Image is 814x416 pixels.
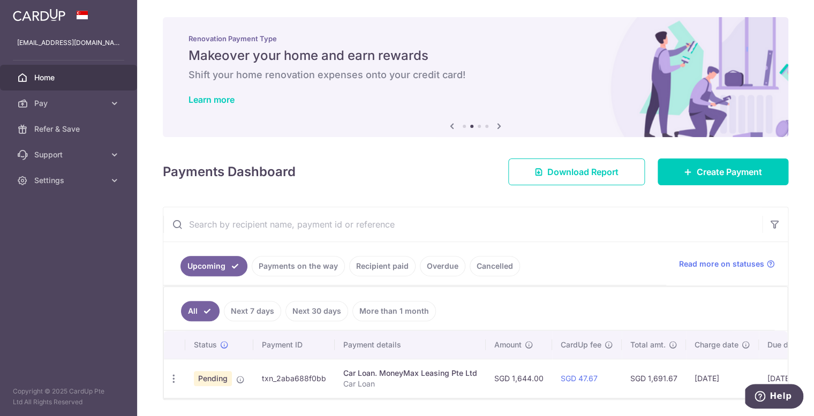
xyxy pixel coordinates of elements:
[622,359,686,398] td: SGD 1,691.67
[252,256,345,276] a: Payments on the way
[547,165,619,178] span: Download Report
[34,98,105,109] span: Pay
[697,165,762,178] span: Create Payment
[34,124,105,134] span: Refer & Save
[194,339,217,350] span: Status
[420,256,465,276] a: Overdue
[658,158,788,185] a: Create Payment
[163,17,788,137] img: Renovation banner
[163,162,296,181] h4: Payments Dashboard
[745,384,803,411] iframe: Opens a widget where you can find more information
[34,175,105,186] span: Settings
[679,259,775,269] a: Read more on statuses
[686,359,759,398] td: [DATE]
[285,301,348,321] a: Next 30 days
[180,256,247,276] a: Upcoming
[189,69,763,81] h6: Shift your home renovation expenses onto your credit card!
[194,371,232,386] span: Pending
[494,339,522,350] span: Amount
[343,379,477,389] p: Car Loan
[343,368,477,379] div: Car Loan. MoneyMax Leasing Pte Ltd
[13,9,65,21] img: CardUp
[630,339,666,350] span: Total amt.
[561,374,598,383] a: SGD 47.67
[253,331,335,359] th: Payment ID
[561,339,601,350] span: CardUp fee
[34,72,105,83] span: Home
[335,331,486,359] th: Payment details
[224,301,281,321] a: Next 7 days
[253,359,335,398] td: txn_2aba688f0bb
[17,37,120,48] p: [EMAIL_ADDRESS][DOMAIN_NAME]
[470,256,520,276] a: Cancelled
[189,94,235,105] a: Learn more
[679,259,764,269] span: Read more on statuses
[767,339,800,350] span: Due date
[349,256,416,276] a: Recipient paid
[508,158,645,185] a: Download Report
[486,359,552,398] td: SGD 1,644.00
[189,47,763,64] h5: Makeover your home and earn rewards
[34,149,105,160] span: Support
[181,301,220,321] a: All
[189,34,763,43] p: Renovation Payment Type
[352,301,436,321] a: More than 1 month
[163,207,762,241] input: Search by recipient name, payment id or reference
[695,339,738,350] span: Charge date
